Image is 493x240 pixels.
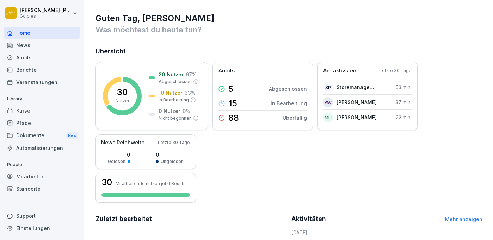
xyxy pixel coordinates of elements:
[283,114,307,121] p: Überfällig
[108,158,125,165] p: Gelesen
[271,100,307,107] p: In Bearbeitung
[4,51,80,64] a: Audits
[4,39,80,51] a: News
[95,13,482,24] h1: Guten Tag, [PERSON_NAME]
[159,89,183,96] p: 10 Nutzer
[337,99,377,106] p: [PERSON_NAME]
[159,78,192,85] p: Abgeschlossen
[4,183,80,195] a: Standorte
[101,139,144,147] p: News Reichweite
[117,88,128,96] p: 30
[4,117,80,129] a: Pfade
[159,71,184,78] p: 20 Nutzer
[4,105,80,117] a: Kurse
[323,82,333,92] div: SP
[156,151,184,158] p: 0
[269,85,307,93] p: Abgeschlossen
[396,114,412,121] p: 22 min.
[108,151,130,158] p: 0
[228,114,239,122] p: 88
[395,99,412,106] p: 37 min.
[323,67,356,75] p: Am aktivsten
[291,229,482,236] h6: [DATE]
[291,214,326,224] h2: Aktivitäten
[186,71,197,78] p: 67 %
[228,99,237,108] p: 15
[4,210,80,222] div: Support
[218,67,235,75] p: Audits
[161,158,184,165] p: Ungelesen
[159,115,192,121] p: Nicht begonnen
[95,214,286,224] h2: Zuletzt bearbeitet
[159,97,189,103] p: In Bearbeitung
[4,93,80,105] p: Library
[4,129,80,142] a: DokumenteNew
[323,97,333,107] div: AW
[4,27,80,39] a: Home
[4,76,80,88] a: Veranstaltungen
[158,139,190,146] p: Letzte 30 Tage
[66,132,78,140] div: New
[116,98,129,104] p: Nutzer
[101,178,112,187] h3: 30
[228,85,233,93] p: 5
[323,113,333,122] div: MH
[4,142,80,154] a: Automatisierungen
[159,107,180,115] p: 0 Nutzer
[95,24,482,35] p: Was möchtest du heute tun?
[337,83,377,91] p: Storemanagement [GEOGRAPHIC_DATA]
[20,14,71,19] p: Goldies
[4,64,80,76] a: Berichte
[183,107,190,115] p: 0 %
[20,7,71,13] p: [PERSON_NAME] [PERSON_NAME]
[380,68,412,74] p: Letzte 30 Tage
[116,181,184,186] p: Mitarbeitende nutzen jetzt Bounti
[185,89,196,96] p: 33 %
[445,216,482,222] a: Mehr anzeigen
[337,114,377,121] p: [PERSON_NAME]
[4,159,80,170] p: People
[4,170,80,183] a: Mitarbeiter
[95,46,482,56] h2: Übersicht
[4,222,80,234] a: Einstellungen
[396,83,412,91] p: 53 min.
[4,129,80,142] div: Dokumente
